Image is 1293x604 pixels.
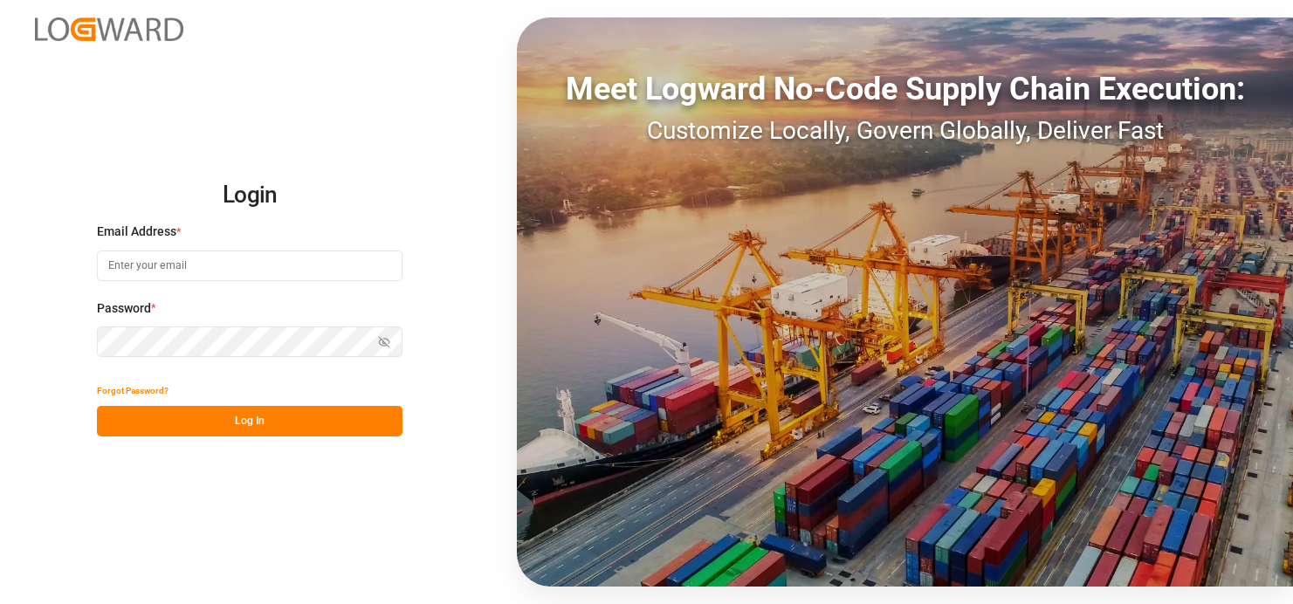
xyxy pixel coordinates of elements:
[97,299,151,318] span: Password
[97,223,176,241] span: Email Address
[517,65,1293,113] div: Meet Logward No-Code Supply Chain Execution:
[97,406,402,436] button: Log In
[97,375,169,406] button: Forgot Password?
[97,251,402,281] input: Enter your email
[35,17,183,41] img: Logward_new_orange.png
[517,113,1293,149] div: Customize Locally, Govern Globally, Deliver Fast
[97,168,402,223] h2: Login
